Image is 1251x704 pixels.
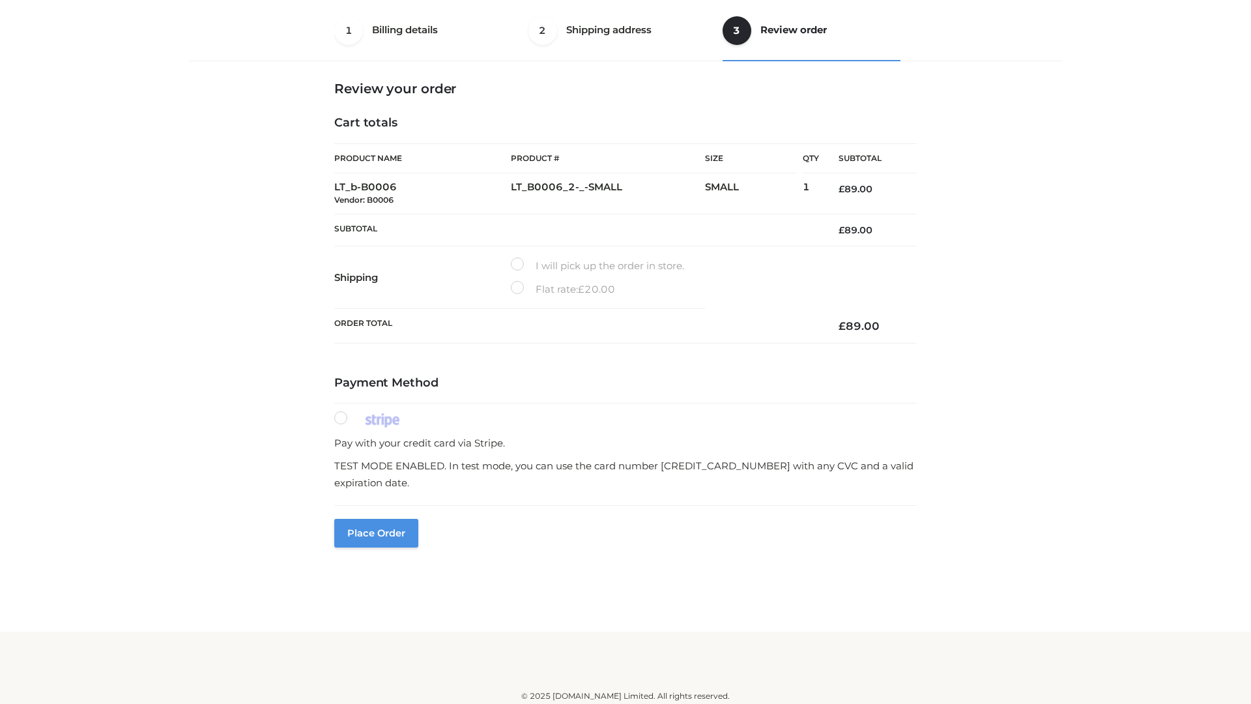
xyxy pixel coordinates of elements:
td: 1 [803,173,819,214]
th: Product Name [334,143,511,173]
span: £ [578,283,584,295]
td: LT_B0006_2-_-SMALL [511,173,705,214]
bdi: 89.00 [839,224,872,236]
span: £ [839,183,844,195]
small: Vendor: B0006 [334,195,394,205]
th: Shipping [334,246,511,309]
bdi: 20.00 [578,283,615,295]
td: SMALL [705,173,803,214]
th: Qty [803,143,819,173]
bdi: 89.00 [839,183,872,195]
p: TEST MODE ENABLED. In test mode, you can use the card number [CREDIT_CARD_NUMBER] with any CVC an... [334,458,917,491]
bdi: 89.00 [839,319,880,332]
th: Product # [511,143,705,173]
th: Subtotal [334,214,819,246]
p: Pay with your credit card via Stripe. [334,435,917,452]
th: Subtotal [819,144,917,173]
span: £ [839,224,844,236]
td: LT_b-B0006 [334,173,511,214]
label: Flat rate: [511,281,615,298]
button: Place order [334,519,418,548]
th: Size [705,144,796,173]
div: © 2025 [DOMAIN_NAME] Limited. All rights reserved. [194,690,1057,703]
h4: Cart totals [334,116,917,130]
label: I will pick up the order in store. [511,257,684,274]
th: Order Total [334,309,819,344]
span: £ [839,319,846,332]
h3: Review your order [334,81,917,96]
h4: Payment Method [334,376,917,390]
